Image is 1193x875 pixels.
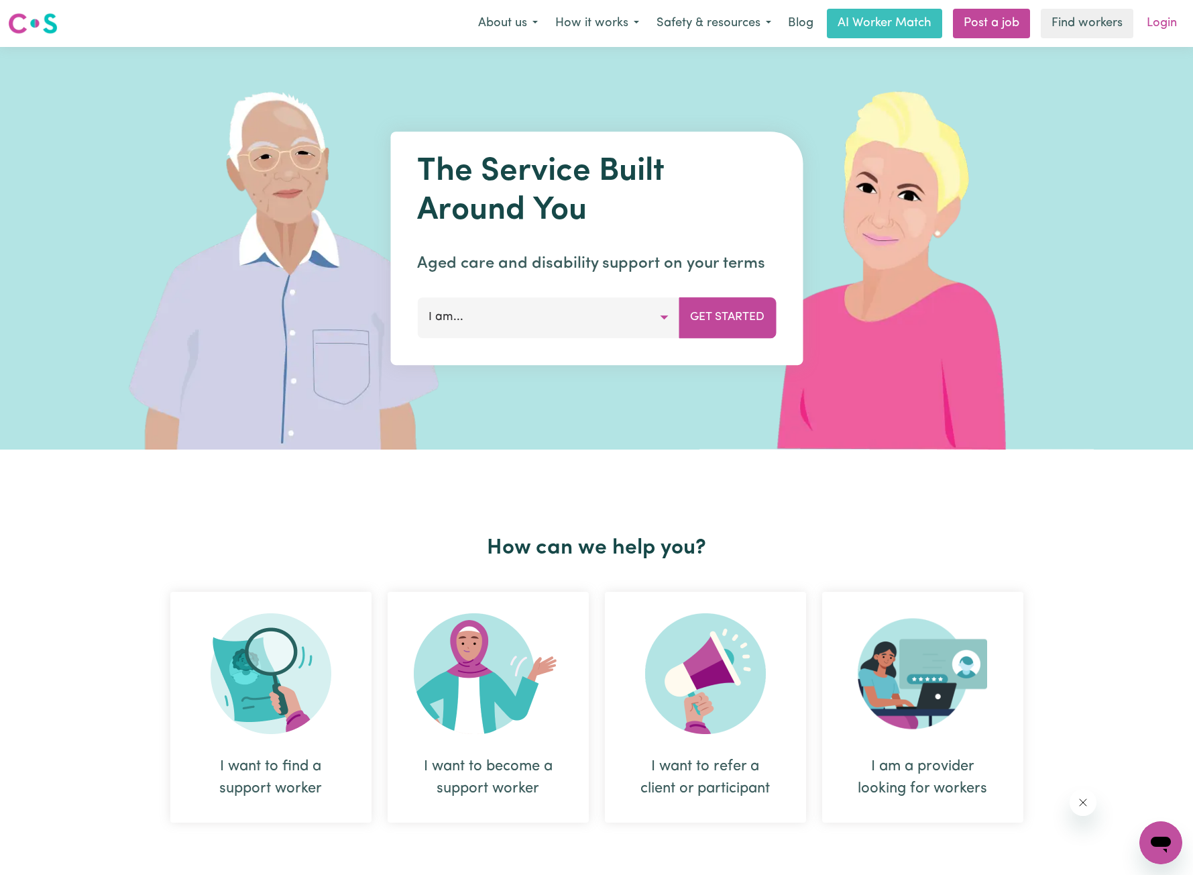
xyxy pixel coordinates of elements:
[637,756,774,800] div: I want to refer a client or participant
[8,8,58,39] a: Careseekers logo
[822,592,1023,823] div: I am a provider looking for workers
[605,592,806,823] div: I want to refer a client or participant
[854,756,991,800] div: I am a provider looking for workers
[1139,9,1185,38] a: Login
[858,613,988,734] img: Provider
[162,535,1031,561] h2: How can we help you?
[203,756,339,800] div: I want to find a support worker
[469,9,547,38] button: About us
[827,9,942,38] a: AI Worker Match
[8,11,58,36] img: Careseekers logo
[953,9,1030,38] a: Post a job
[388,592,589,823] div: I want to become a support worker
[420,756,557,800] div: I want to become a support worker
[679,297,776,338] button: Get Started
[1041,9,1133,38] a: Find workers
[780,9,821,38] a: Blog
[417,153,776,230] h1: The Service Built Around You
[645,613,766,734] img: Refer
[211,613,331,734] img: Search
[8,9,81,20] span: Need any help?
[1139,821,1182,864] iframe: Button to launch messaging window
[547,9,648,38] button: How it works
[648,9,780,38] button: Safety & resources
[1070,789,1096,816] iframe: Close message
[417,252,776,276] p: Aged care and disability support on your terms
[414,613,563,734] img: Become Worker
[170,592,372,823] div: I want to find a support worker
[417,297,679,338] button: I am...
